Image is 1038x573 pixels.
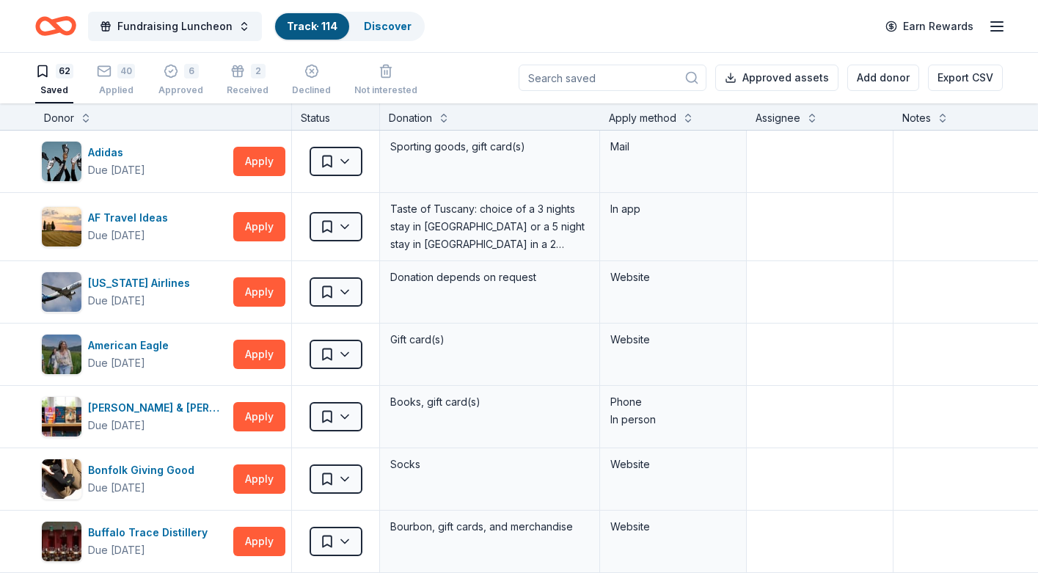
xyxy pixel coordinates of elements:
[610,269,736,286] div: Website
[88,161,145,179] div: Due [DATE]
[88,144,145,161] div: Adidas
[610,456,736,473] div: Website
[158,58,203,103] button: 6Approved
[233,212,285,241] button: Apply
[292,84,331,96] div: Declined
[233,277,285,307] button: Apply
[519,65,706,91] input: Search saved
[88,227,145,244] div: Due [DATE]
[233,340,285,369] button: Apply
[88,12,262,41] button: Fundraising Luncheon
[35,58,73,103] button: 62Saved
[88,354,145,372] div: Due [DATE]
[610,200,736,218] div: In app
[42,397,81,437] img: Image for Barnes & Noble
[41,396,227,437] button: Image for Barnes & Noble[PERSON_NAME] & [PERSON_NAME]Due [DATE]
[41,206,227,247] button: Image for AF Travel IdeasAF Travel IdeasDue [DATE]
[715,65,838,91] button: Approved assets
[88,479,145,497] div: Due [DATE]
[847,65,919,91] button: Add donor
[389,329,591,350] div: Gift card(s)
[88,337,175,354] div: American Eagle
[389,392,591,412] div: Books, gift card(s)
[233,464,285,494] button: Apply
[292,58,331,103] button: Declined
[42,335,81,374] img: Image for American Eagle
[117,18,233,35] span: Fundraising Luncheon
[88,292,145,310] div: Due [DATE]
[42,522,81,561] img: Image for Buffalo Trace Distillery
[902,109,931,127] div: Notes
[42,207,81,247] img: Image for AF Travel Ideas
[233,402,285,431] button: Apply
[97,58,135,103] button: 40Applied
[41,271,227,313] button: Image for Alaska Airlines[US_STATE] AirlinesDue [DATE]
[42,142,81,181] img: Image for Adidas
[97,84,135,96] div: Applied
[389,199,591,255] div: Taste of Tuscany: choice of a 3 nights stay in [GEOGRAPHIC_DATA] or a 5 night stay in [GEOGRAPHIC...
[184,64,199,79] div: 6
[364,20,412,32] a: Discover
[292,103,380,130] div: Status
[42,459,81,499] img: Image for Bonfolk Giving Good
[389,136,591,157] div: Sporting goods, gift card(s)
[233,527,285,556] button: Apply
[928,65,1003,91] button: Export CSV
[389,454,591,475] div: Socks
[756,109,800,127] div: Assignee
[609,109,676,127] div: Apply method
[877,13,982,40] a: Earn Rewards
[158,84,203,96] div: Approved
[610,331,736,348] div: Website
[56,64,73,79] div: 62
[389,109,432,127] div: Donation
[389,517,591,537] div: Bourbon, gift cards, and merchandise
[354,58,417,103] button: Not interested
[117,64,135,79] div: 40
[287,20,337,32] a: Track· 114
[35,84,73,96] div: Saved
[41,141,227,182] button: Image for AdidasAdidasDue [DATE]
[88,417,145,434] div: Due [DATE]
[88,274,196,292] div: [US_STATE] Airlines
[389,267,591,288] div: Donation depends on request
[251,64,266,79] div: 2
[88,461,200,479] div: Bonfolk Giving Good
[88,524,213,541] div: Buffalo Trace Distillery
[354,84,417,96] div: Not interested
[88,399,227,417] div: [PERSON_NAME] & [PERSON_NAME]
[227,84,268,96] div: Received
[35,9,76,43] a: Home
[41,521,227,562] button: Image for Buffalo Trace DistilleryBuffalo Trace DistilleryDue [DATE]
[44,109,74,127] div: Donor
[610,393,736,411] div: Phone
[41,334,227,375] button: Image for American EagleAmerican EagleDue [DATE]
[610,518,736,536] div: Website
[88,541,145,559] div: Due [DATE]
[233,147,285,176] button: Apply
[42,272,81,312] img: Image for Alaska Airlines
[610,138,736,156] div: Mail
[610,411,736,428] div: In person
[41,459,227,500] button: Image for Bonfolk Giving GoodBonfolk Giving GoodDue [DATE]
[227,58,268,103] button: 2Received
[274,12,425,41] button: Track· 114Discover
[88,209,174,227] div: AF Travel Ideas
